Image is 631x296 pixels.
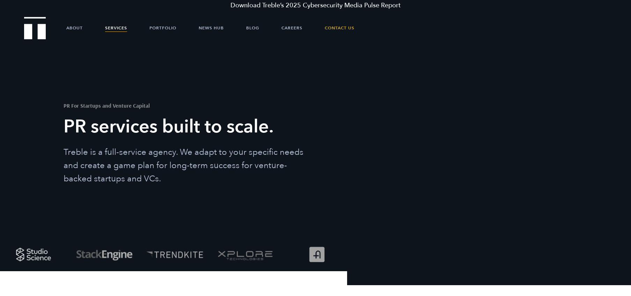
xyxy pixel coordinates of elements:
[281,17,302,38] a: Careers
[64,114,313,139] h1: PR services built to scale.
[105,17,127,38] a: Services
[325,17,354,38] a: Contact Us
[141,238,208,271] img: TrendKite logo
[24,17,45,39] a: Treble Homepage
[282,238,349,271] img: Addvocate logo
[246,17,259,38] a: Blog
[64,103,313,108] h2: PR For Startups and Venture Capital
[149,17,176,38] a: Portfolio
[199,17,224,38] a: News Hub
[24,17,46,39] img: Treble logo
[64,146,313,186] p: Treble is a full-service agency. We adapt to your specific needs and create a game plan for long-...
[212,238,279,271] img: XPlore logo
[71,238,138,271] img: StackEngine logo
[66,17,83,38] a: About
